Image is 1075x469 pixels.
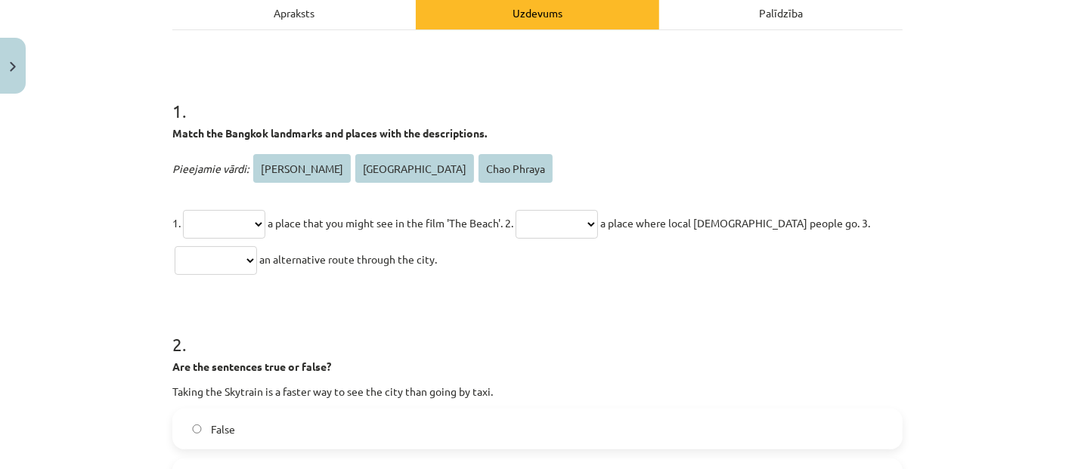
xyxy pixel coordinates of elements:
span: a place that you might see in the film 'The Beach'. 2. [268,216,513,230]
span: False [211,421,235,437]
span: [PERSON_NAME] [253,154,351,183]
span: an alternative route through the city. [259,252,437,266]
span: [GEOGRAPHIC_DATA] [355,154,474,183]
p: Taking the Skytrain is a faster way to see the city than going by taxi. [172,384,903,400]
strong: Match the Bangkok landmarks and places with the descriptions. [172,126,487,140]
img: icon-close-lesson-0947bae3869378f0d4975bcd49f059093ad1ed9edebbc8119c70593378902aed.svg [10,62,16,72]
span: 1. [172,216,181,230]
input: False [192,424,202,434]
span: Pieejamie vārdi: [172,162,249,175]
h1: 1 . [172,74,903,121]
span: a place where local [DEMOGRAPHIC_DATA] people go. 3. [600,216,870,230]
span: Chao Phraya [479,154,553,183]
strong: Are the sentences true or false? [172,359,331,373]
h1: 2 . [172,307,903,354]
